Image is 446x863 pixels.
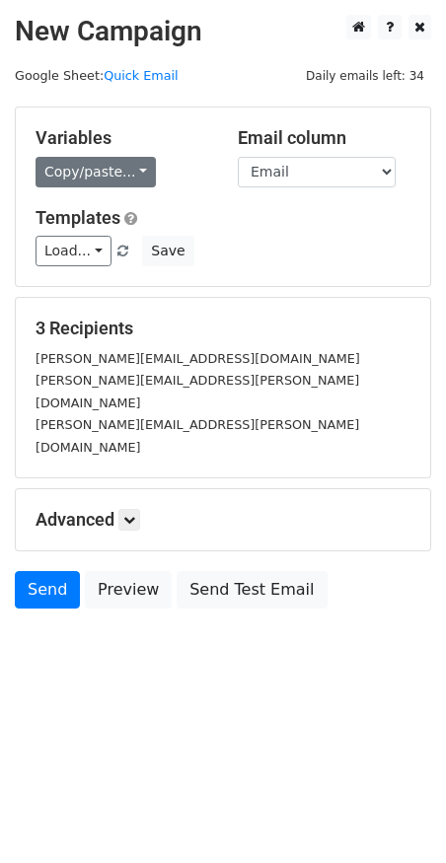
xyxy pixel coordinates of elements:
[36,318,410,339] h5: 3 Recipients
[299,68,431,83] a: Daily emails left: 34
[36,351,360,366] small: [PERSON_NAME][EMAIL_ADDRESS][DOMAIN_NAME]
[347,768,446,863] iframe: Chat Widget
[142,236,193,266] button: Save
[15,15,431,48] h2: New Campaign
[36,373,359,410] small: [PERSON_NAME][EMAIL_ADDRESS][PERSON_NAME][DOMAIN_NAME]
[36,236,111,266] a: Load...
[238,127,410,149] h5: Email column
[36,127,208,149] h5: Variables
[15,68,179,83] small: Google Sheet:
[299,65,431,87] span: Daily emails left: 34
[36,157,156,187] a: Copy/paste...
[36,207,120,228] a: Templates
[36,509,410,531] h5: Advanced
[85,571,172,609] a: Preview
[15,571,80,609] a: Send
[177,571,327,609] a: Send Test Email
[36,417,359,455] small: [PERSON_NAME][EMAIL_ADDRESS][PERSON_NAME][DOMAIN_NAME]
[104,68,178,83] a: Quick Email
